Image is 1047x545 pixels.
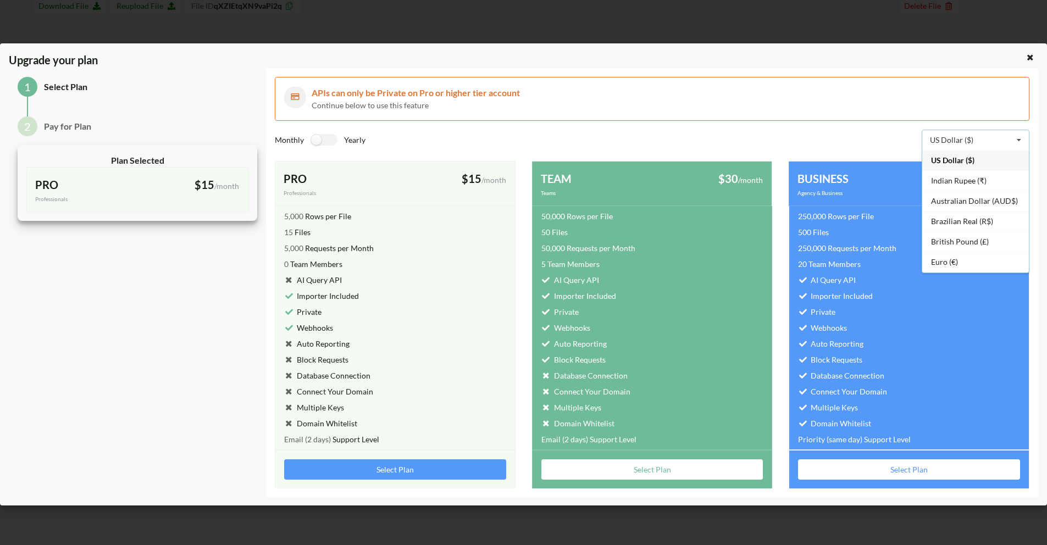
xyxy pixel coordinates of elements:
[541,459,763,480] button: Select Plan
[541,338,607,349] div: Auto Reporting
[541,306,579,318] div: Private
[798,338,863,349] div: Auto Reporting
[284,386,373,397] div: Connect Your Domain
[541,242,635,254] div: Requests per Month
[541,212,565,221] span: 50,000
[312,87,520,98] span: APIs can only be Private on Pro or higher tier account
[931,216,993,226] span: Brazilian Real (R$)
[541,226,568,238] div: Files
[284,243,303,253] span: 5,000
[284,227,293,237] span: 15
[798,418,871,429] div: Domain Whitelist
[284,322,333,333] div: Webhooks
[284,212,303,221] span: 5,000
[284,402,344,413] div: Multiple Keys
[541,435,588,444] span: Email (2 days)
[798,306,835,318] div: Private
[275,134,304,152] div: Monthly
[931,257,958,266] span: Euro (€)
[798,212,826,221] span: 250,000
[798,386,887,397] div: Connect Your Domain
[284,274,342,286] div: AI Query API
[541,258,600,270] div: Team Members
[541,189,652,197] div: Teams
[931,237,989,246] span: British Pound (£)
[931,196,1018,205] span: Australian Dollar (AUD$)
[798,433,911,445] div: Support Level
[798,226,829,238] div: Files
[26,154,248,167] div: Plan Selected
[798,242,896,254] div: Requests per Month
[798,258,861,270] div: Team Members
[35,176,137,193] div: PRO
[284,189,395,197] div: Professionals
[798,259,807,269] span: 20
[718,172,738,185] span: $30
[930,136,973,144] div: US Dollar ($)
[44,121,91,131] span: Pay for Plan
[931,176,987,185] span: Indian Rupee (₹)
[541,370,628,381] div: Database Connection
[798,322,847,333] div: Webhooks
[541,243,565,253] span: 50,000
[284,459,506,480] button: Select Plan
[541,274,599,286] div: AI Query API
[541,433,636,445] div: Support Level
[798,402,858,413] div: Multiple Keys
[312,101,429,110] span: Continue below to use this feature
[18,116,37,136] div: 2
[284,418,357,429] div: Domain Whitelist
[798,210,874,222] div: Rows per File
[541,210,613,222] div: Rows per File
[931,155,974,165] span: US Dollar ($)
[344,134,652,152] div: Yearly
[738,175,763,185] span: /month
[541,259,546,269] span: 5
[284,170,395,187] div: PRO
[44,81,87,92] span: Select Plan
[798,243,826,253] span: 250,000
[462,172,481,185] span: $15
[541,290,616,302] div: Importer Included
[195,178,214,191] span: $15
[284,370,370,381] div: Database Connection
[798,227,811,237] span: 500
[798,274,856,286] div: AI Query API
[541,386,630,397] div: Connect Your Domain
[284,338,350,349] div: Auto Reporting
[284,290,359,302] div: Importer Included
[541,402,601,413] div: Multiple Keys
[284,433,379,445] div: Support Level
[797,189,908,197] div: Agency & Business
[284,435,331,444] span: Email (2 days)
[9,53,98,75] span: Upgrade your plan
[284,210,351,222] div: Rows per File
[35,195,137,203] div: Professionals
[214,181,239,191] span: /month
[284,306,322,318] div: Private
[541,322,590,333] div: Webhooks
[541,227,550,237] span: 50
[284,354,348,365] div: Block Requests
[797,170,908,187] div: BUSINESS
[798,354,862,365] div: Block Requests
[284,258,342,270] div: Team Members
[284,226,311,238] div: Files
[284,259,289,269] span: 0
[481,175,506,185] span: /month
[541,418,614,429] div: Domain Whitelist
[18,77,37,97] div: 1
[798,290,873,302] div: Importer Included
[798,370,884,381] div: Database Connection
[541,170,652,187] div: TEAM
[798,459,1020,480] button: Select Plan
[798,435,862,444] span: Priority (same day)
[541,354,606,365] div: Block Requests
[284,242,374,254] div: Requests per Month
